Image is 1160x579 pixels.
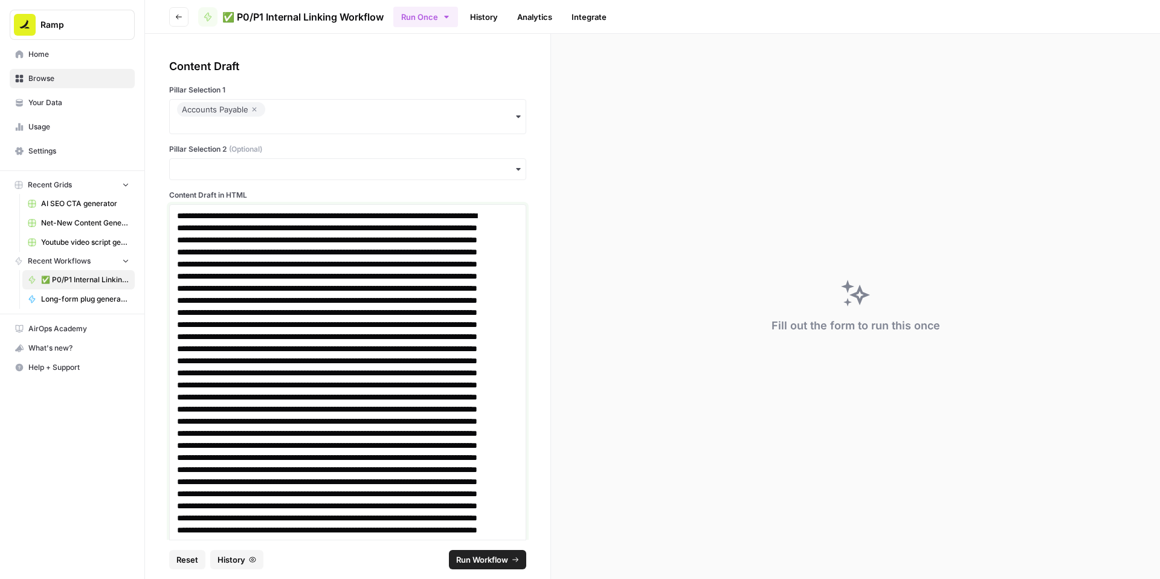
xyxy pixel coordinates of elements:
span: Ramp [40,19,114,31]
a: Browse [10,69,135,88]
span: History [217,554,245,566]
button: Recent Workflows [10,252,135,270]
a: Youtube video script generator [22,233,135,252]
span: Browse [28,73,129,84]
a: ✅ P0/P1 Internal Linking Workflow [198,7,384,27]
label: Pillar Selection 2 [169,144,526,155]
button: History [210,550,263,569]
span: (Optional) [229,144,262,155]
span: Help + Support [28,362,129,373]
div: Accounts Payable [182,102,260,117]
button: Run Once [393,7,458,27]
a: ✅ P0/P1 Internal Linking Workflow [22,270,135,289]
a: AI SEO CTA generator [22,194,135,213]
span: ✅ P0/P1 Internal Linking Workflow [41,274,129,285]
button: What's new? [10,338,135,358]
span: Run Workflow [456,554,508,566]
span: Reset [176,554,198,566]
span: Settings [28,146,129,157]
span: ✅ P0/P1 Internal Linking Workflow [222,10,384,24]
span: Long-form plug generator – Content tuning version [41,294,129,305]
span: Recent Workflows [28,256,91,267]
button: Run Workflow [449,550,526,569]
a: Your Data [10,93,135,112]
img: Ramp Logo [14,14,36,36]
button: Reset [169,550,205,569]
button: Help + Support [10,358,135,377]
span: AI SEO CTA generator [41,198,129,209]
button: Workspace: Ramp [10,10,135,40]
span: Usage [28,121,129,132]
a: Net-New Content Generator - Grid Template [22,213,135,233]
a: Long-form plug generator – Content tuning version [22,289,135,309]
a: Usage [10,117,135,137]
span: Net-New Content Generator - Grid Template [41,218,129,228]
a: Integrate [564,7,614,27]
label: Content Draft in HTML [169,190,526,201]
a: Analytics [510,7,559,27]
div: Content Draft [169,58,526,75]
div: What's new? [10,339,134,357]
span: Home [28,49,129,60]
span: AirOps Academy [28,323,129,334]
button: Accounts Payable [169,99,526,134]
span: Your Data [28,97,129,108]
button: Recent Grids [10,176,135,194]
a: Settings [10,141,135,161]
a: Home [10,45,135,64]
div: Fill out the form to run this once [772,317,940,334]
a: AirOps Academy [10,319,135,338]
span: Recent Grids [28,180,72,190]
a: History [463,7,505,27]
span: Youtube video script generator [41,237,129,248]
label: Pillar Selection 1 [169,85,526,95]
